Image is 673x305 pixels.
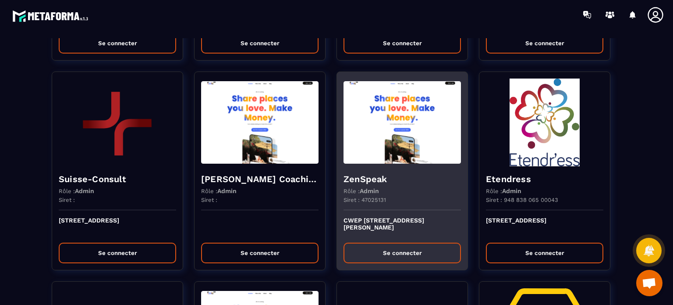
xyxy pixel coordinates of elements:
p: Siret : 47025131 [344,197,386,203]
p: Siret : 948 838 065 00043 [486,197,558,203]
button: Se connecter [59,243,176,263]
span: Admin [502,187,521,194]
p: [STREET_ADDRESS] [59,217,176,236]
button: Se connecter [59,33,176,54]
button: Se connecter [201,243,319,263]
h4: Etendress [486,173,603,185]
p: Rôle : [486,187,521,194]
img: funnel-background [344,79,461,166]
img: funnel-background [486,79,603,166]
p: Siret : [201,197,217,203]
h4: [PERSON_NAME] Coaching & Development [201,173,319,185]
p: Rôle : [344,187,379,194]
p: Rôle : [201,187,237,194]
img: logo [12,8,91,24]
img: funnel-background [201,79,319,166]
div: Ouvrir le chat [636,270,662,296]
img: funnel-background [59,79,176,166]
h4: Suisse-Consult [59,173,176,185]
button: Se connecter [486,33,603,54]
span: Admin [75,187,94,194]
p: Rôle : [59,187,94,194]
span: Admin [360,187,379,194]
span: Admin [217,187,237,194]
p: CWEP [STREET_ADDRESS][PERSON_NAME] [344,217,461,236]
h4: ZenSpeak [344,173,461,185]
button: Se connecter [201,33,319,54]
button: Se connecter [486,243,603,263]
p: Siret : [59,197,75,203]
button: Se connecter [344,33,461,54]
p: [STREET_ADDRESS] [486,217,603,236]
button: Se connecter [344,243,461,263]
